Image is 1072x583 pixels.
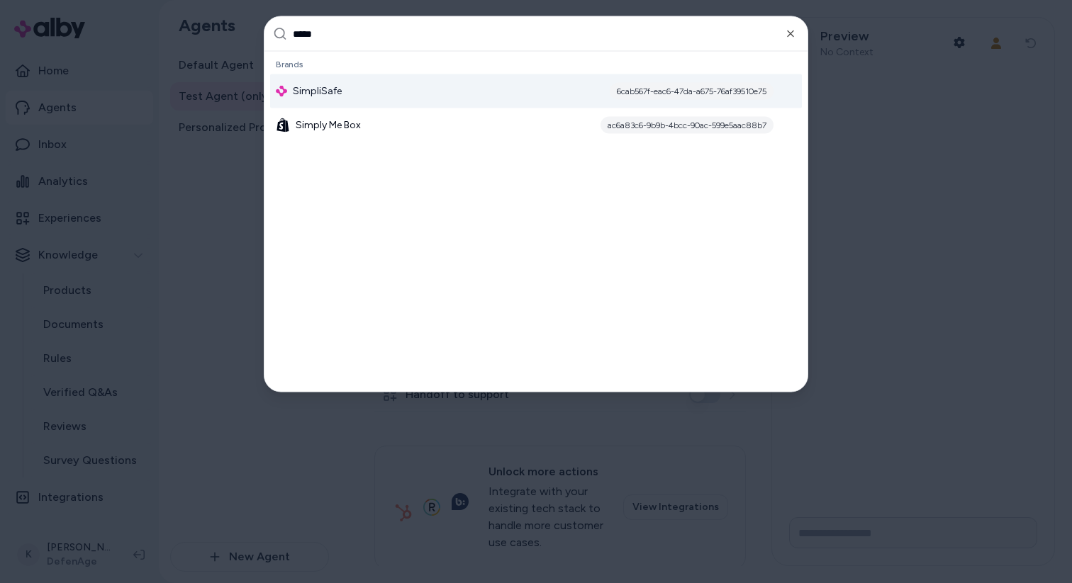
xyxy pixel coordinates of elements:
div: 6cab567f-eac6-47da-a675-76af39510e75 [610,83,774,100]
span: SimpliSafe [293,84,342,98]
div: ac6a83c6-9b9b-4bcc-90ac-599e5aac88b7 [601,117,774,134]
div: Brands [270,55,802,74]
img: alby Logo [276,86,287,97]
div: Suggestions [264,52,808,392]
span: Simply Me Box [296,118,361,132]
